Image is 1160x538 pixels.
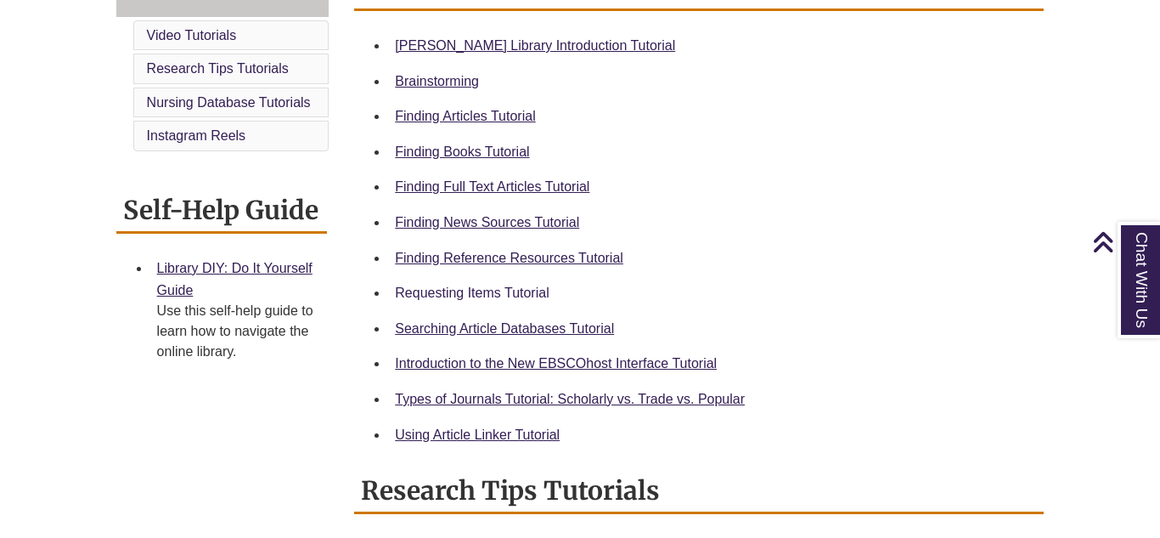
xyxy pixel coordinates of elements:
h2: Self-Help Guide [116,189,328,234]
h2: Research Tips Tutorials [354,469,1044,514]
a: Finding News Sources Tutorial [395,215,579,229]
a: Research Tips Tutorials [147,61,289,76]
a: Back to Top [1092,230,1156,253]
a: Introduction to the New EBSCOhost Interface Tutorial [395,356,717,371]
a: Finding Books Tutorial [395,144,529,159]
a: [PERSON_NAME] Library Introduction Tutorial [395,38,675,53]
a: Types of Journals Tutorial: Scholarly vs. Trade vs. Popular [395,392,745,406]
a: Using Article Linker Tutorial [395,428,560,442]
div: Use this self-help guide to learn how to navigate the online library. [157,301,314,362]
a: Nursing Database Tutorials [147,95,311,110]
a: Brainstorming [395,74,479,88]
a: Finding Reference Resources Tutorial [395,251,623,265]
a: Requesting Items Tutorial [395,286,549,300]
a: Instagram Reels [147,128,246,143]
a: Library DIY: Do It Yourself Guide [157,261,313,297]
a: Searching Article Databases Tutorial [395,321,614,336]
a: Finding Full Text Articles Tutorial [395,179,589,194]
a: Video Tutorials [147,28,237,42]
a: Finding Articles Tutorial [395,109,535,123]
